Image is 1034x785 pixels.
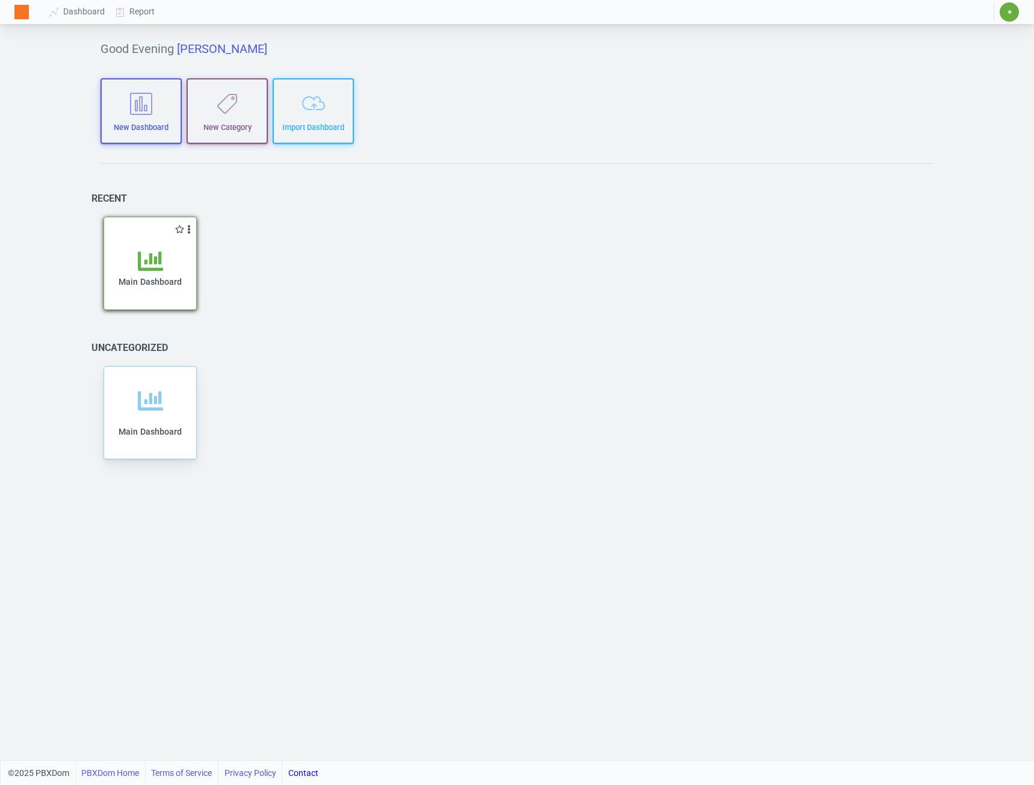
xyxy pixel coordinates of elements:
a: Dashboard [45,1,111,23]
div: ©2025 PBXDom [8,761,318,785]
h6: Recent [91,193,127,204]
span: Main Dashboard [119,277,182,287]
a: Privacy Policy [224,761,276,785]
h5: Good Evening [101,42,933,56]
a: PBXDom Home [81,761,139,785]
span: ✷ [1007,8,1012,16]
span: [PERSON_NAME] [177,42,267,56]
button: New Category [187,78,268,144]
img: Logo [14,5,29,19]
span: Main Dashboard [119,427,182,436]
a: Report [111,1,161,23]
h6: Uncategorized [91,342,168,353]
button: Import Dashboard [273,78,354,144]
button: New Dashboard [101,78,182,144]
a: Contact [288,761,318,785]
a: Terms of Service [151,761,212,785]
button: ✷ [999,2,1020,22]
